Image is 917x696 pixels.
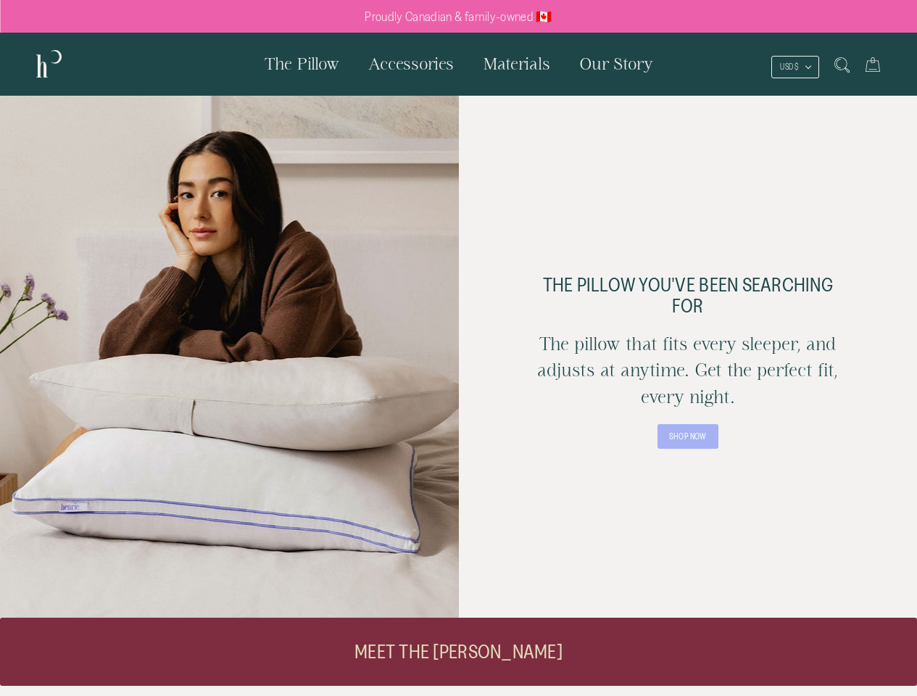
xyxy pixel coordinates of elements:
button: USD $ [771,56,819,78]
h2: The pillow that fits every sleeper, and adjusts at anytime. Get the perfect fit, every night. [527,331,848,410]
p: Proudly Canadian & family-owned 🇨🇦 [365,9,552,24]
span: The Pillow [265,54,339,72]
span: Our Story [579,54,653,72]
span: Materials [483,54,550,72]
a: Our Story [565,33,668,95]
a: The Pillow [250,33,354,95]
a: Materials [468,33,565,95]
a: SHOP NOW [657,424,718,449]
a: Accessories [354,33,468,95]
p: the pillow you've been searching for [527,274,848,316]
span: Accessories [368,54,454,72]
